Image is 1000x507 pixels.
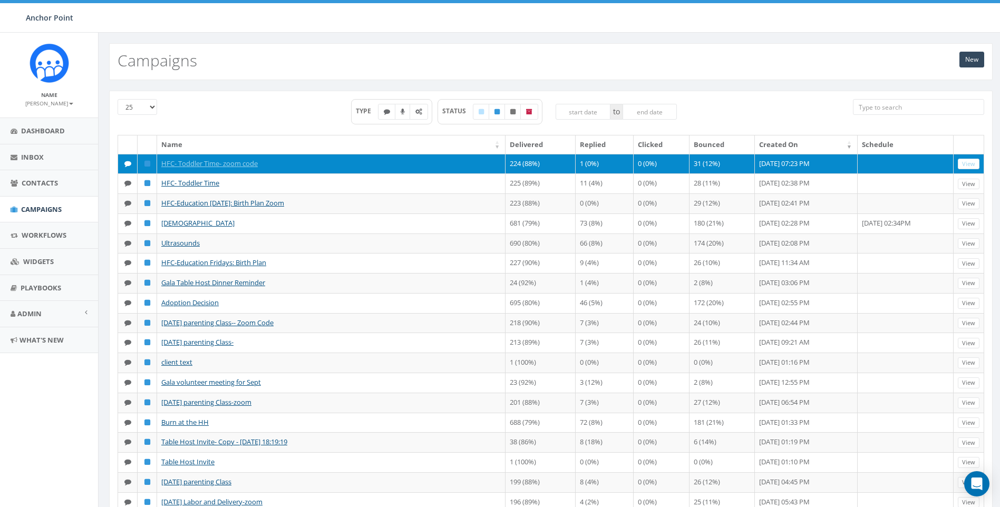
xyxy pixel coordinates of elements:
[356,106,378,115] span: TYPE
[576,173,634,193] td: 11 (4%)
[958,377,979,388] a: View
[506,413,575,433] td: 688 (79%)
[958,238,979,249] a: View
[506,432,575,452] td: 38 (86%)
[634,353,690,373] td: 0 (0%)
[958,357,979,368] a: View
[41,91,57,99] small: Name
[161,377,261,387] a: Gala volunteer meeting for Sept
[506,213,575,233] td: 681 (79%)
[755,313,858,333] td: [DATE] 02:44 PM
[489,104,506,120] label: Published
[690,353,755,373] td: 0 (0%)
[958,258,979,269] a: View
[124,259,131,266] i: Text SMS
[576,193,634,213] td: 0 (0%)
[144,339,150,346] i: Published
[506,173,575,193] td: 225 (89%)
[690,173,755,193] td: 28 (11%)
[510,109,516,115] i: Unpublished
[755,393,858,413] td: [DATE] 06:54 PM
[26,13,73,23] span: Anchor Point
[690,154,755,174] td: 31 (12%)
[124,240,131,247] i: Text SMS
[690,373,755,393] td: 2 (8%)
[690,452,755,472] td: 0 (0%)
[124,180,131,187] i: Text SMS
[576,393,634,413] td: 7 (3%)
[506,293,575,313] td: 695 (80%)
[157,135,506,154] th: Name: activate to sort column ascending
[30,43,69,83] img: Rally_platform_Icon_1.png
[144,279,150,286] i: Published
[504,104,521,120] label: Unpublished
[755,472,858,492] td: [DATE] 04:45 PM
[755,413,858,433] td: [DATE] 01:33 PM
[144,399,150,406] i: Published
[958,179,979,190] a: View
[22,230,66,240] span: Workflows
[576,233,634,253] td: 66 (8%)
[958,457,979,468] a: View
[958,278,979,289] a: View
[410,104,428,120] label: Automated Message
[21,126,65,135] span: Dashboard
[755,293,858,313] td: [DATE] 02:55 PM
[479,109,484,115] i: Draft
[506,353,575,373] td: 1 (100%)
[690,393,755,413] td: 27 (12%)
[576,432,634,452] td: 8 (18%)
[144,220,150,227] i: Published
[161,238,200,248] a: Ultrasounds
[124,499,131,505] i: Text SMS
[755,213,858,233] td: [DATE] 02:28 PM
[506,393,575,413] td: 201 (88%)
[958,477,979,488] a: View
[520,104,538,120] label: Archived
[144,240,150,247] i: Published
[144,419,150,426] i: Published
[506,333,575,353] td: 213 (89%)
[144,299,150,306] i: Published
[161,357,192,367] a: client text
[124,299,131,306] i: Text SMS
[755,452,858,472] td: [DATE] 01:10 PM
[161,477,231,486] a: [DATE] parenting Class
[576,373,634,393] td: 3 (12%)
[958,417,979,428] a: View
[576,135,634,154] th: Replied
[690,472,755,492] td: 26 (12%)
[144,499,150,505] i: Published
[958,318,979,329] a: View
[144,459,150,465] i: Published
[634,452,690,472] td: 0 (0%)
[576,253,634,273] td: 9 (4%)
[161,218,235,228] a: [DEMOGRAPHIC_DATA]
[124,339,131,346] i: Text SMS
[21,152,44,162] span: Inbox
[415,109,422,115] i: Automated Message
[25,100,73,107] small: [PERSON_NAME]
[755,333,858,353] td: [DATE] 09:21 AM
[853,99,984,115] input: Type to search
[623,104,677,120] input: end date
[161,337,234,347] a: [DATE] parenting Class-
[124,399,131,406] i: Text SMS
[124,479,131,485] i: Text SMS
[506,233,575,253] td: 690 (80%)
[755,173,858,193] td: [DATE] 02:38 PM
[634,154,690,174] td: 0 (0%)
[161,278,265,287] a: Gala Table Host Dinner Reminder
[124,459,131,465] i: Text SMS
[634,373,690,393] td: 0 (0%)
[17,309,42,318] span: Admin
[124,419,131,426] i: Text SMS
[959,52,984,67] a: New
[690,432,755,452] td: 6 (14%)
[118,52,197,69] h2: Campaigns
[442,106,473,115] span: STATUS
[161,417,209,427] a: Burn at the HH
[161,497,263,506] a: [DATE] Labor and Delivery-zoom
[161,457,215,466] a: Table Host Invite
[755,432,858,452] td: [DATE] 01:19 PM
